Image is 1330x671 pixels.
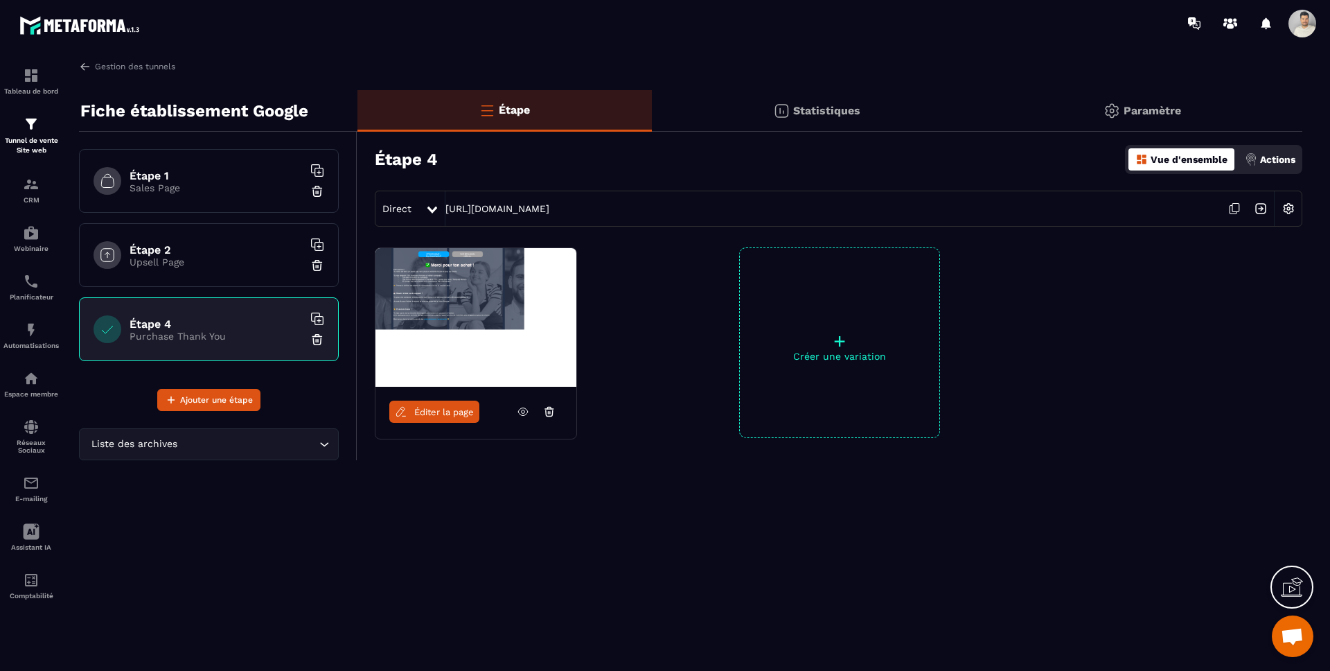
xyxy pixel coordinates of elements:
p: Webinaire [3,245,59,252]
img: trash [310,184,324,198]
p: E-mailing [3,495,59,503]
a: automationsautomationsWebinaire [3,214,59,263]
img: formation [23,116,39,132]
img: automations [23,322,39,338]
img: trash [310,259,324,272]
p: Purchase Thank You [130,331,303,342]
a: formationformationTunnel de vente Site web [3,105,59,166]
p: Planificateur [3,293,59,301]
img: email [23,475,39,491]
img: stats.20deebd0.svg [773,103,790,119]
h3: Étape 4 [375,150,438,169]
p: Paramètre [1124,104,1181,117]
a: formationformationCRM [3,166,59,214]
a: social-networksocial-networkRéseaux Sociaux [3,408,59,464]
img: arrow [79,60,91,73]
p: + [740,331,939,351]
a: Éditer la page [389,401,479,423]
a: formationformationTableau de bord [3,57,59,105]
p: Upsell Page [130,256,303,268]
a: [URL][DOMAIN_NAME] [445,203,549,214]
a: accountantaccountantComptabilité [3,561,59,610]
img: arrow-next.bcc2205e.svg [1248,195,1274,222]
img: trash [310,333,324,347]
p: Actions [1260,154,1295,165]
a: Gestion des tunnels [79,60,175,73]
p: Automatisations [3,342,59,349]
img: logo [19,12,144,38]
img: setting-gr.5f69749f.svg [1103,103,1120,119]
a: schedulerschedulerPlanificateur [3,263,59,311]
a: emailemailE-mailing [3,464,59,513]
div: Search for option [79,428,339,460]
p: Fiche établissement Google [80,97,308,125]
img: setting-w.858f3a88.svg [1275,195,1302,222]
p: Comptabilité [3,592,59,600]
img: scheduler [23,273,39,290]
p: Tunnel de vente Site web [3,136,59,155]
p: CRM [3,196,59,204]
img: actions.d6e523a2.png [1245,153,1257,166]
a: automationsautomationsAutomatisations [3,311,59,360]
h6: Étape 4 [130,317,303,331]
a: automationsautomationsEspace membre [3,360,59,408]
p: Étape [499,103,530,116]
img: social-network [23,419,39,435]
input: Search for option [180,437,316,452]
p: Assistant IA [3,543,59,551]
p: Réseaux Sociaux [3,439,59,454]
p: Créer une variation [740,351,939,362]
img: automations [23,225,39,241]
img: formation [23,176,39,193]
p: Statistiques [793,104,860,117]
img: bars-o.4a397970.svg [479,102,495,119]
img: automations [23,370,39,387]
h6: Étape 1 [130,169,303,182]
img: formation [23,67,39,84]
div: Ouvrir le chat [1272,616,1313,657]
h6: Étape 2 [130,243,303,256]
a: Assistant IA [3,513,59,561]
p: Espace membre [3,390,59,398]
span: Éditer la page [414,407,474,417]
span: Liste des archives [88,437,180,452]
img: image [375,248,576,387]
p: Sales Page [130,182,303,193]
p: Tableau de bord [3,87,59,95]
span: Ajouter une étape [180,393,253,407]
img: accountant [23,572,39,589]
button: Ajouter une étape [157,389,260,411]
img: dashboard-orange.40269519.svg [1135,153,1148,166]
p: Vue d'ensemble [1151,154,1227,165]
span: Direct [382,203,411,214]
